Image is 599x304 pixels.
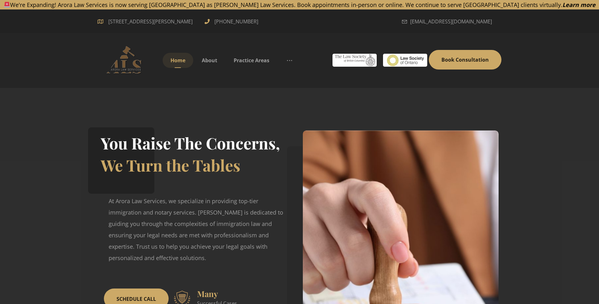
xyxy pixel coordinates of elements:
span: [EMAIL_ADDRESS][DOMAIN_NAME] [410,16,492,27]
a: [PHONE_NUMBER] [205,17,260,24]
span: [PHONE_NUMBER] [213,16,260,27]
p: At Arora Law Services, we specialize in providing top-tier immigration and notary services. [PERS... [109,195,289,264]
a: More links [278,53,301,68]
a: Advocate (IN) | Barrister (CA) | Solicitor | Notary Public [98,46,154,74]
a: Practice Areas [226,53,277,68]
a: Learn more [562,1,596,9]
span: About [202,57,217,64]
span: [STREET_ADDRESS][PERSON_NAME] [106,16,195,27]
a: [STREET_ADDRESS][PERSON_NAME] [98,17,195,24]
img: Arora Law Services [98,46,154,74]
a: Book Consultation [429,50,501,70]
a: About [194,53,225,68]
span: Practice Areas [234,57,269,64]
a: Home [163,53,193,68]
img: # [383,54,427,67]
p: We're Expanding! Arora Law Services is now serving [GEOGRAPHIC_DATA] as [PERSON_NAME] Law Service... [3,2,596,8]
span: Book Consultation [441,56,489,63]
h2: You Raise The Concerns, [101,132,280,154]
img: # [332,54,377,67]
span: Home [171,57,185,64]
span: We Turn the Tables [101,155,240,176]
img: 🚨 [4,2,10,8]
span: Many [197,288,218,299]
